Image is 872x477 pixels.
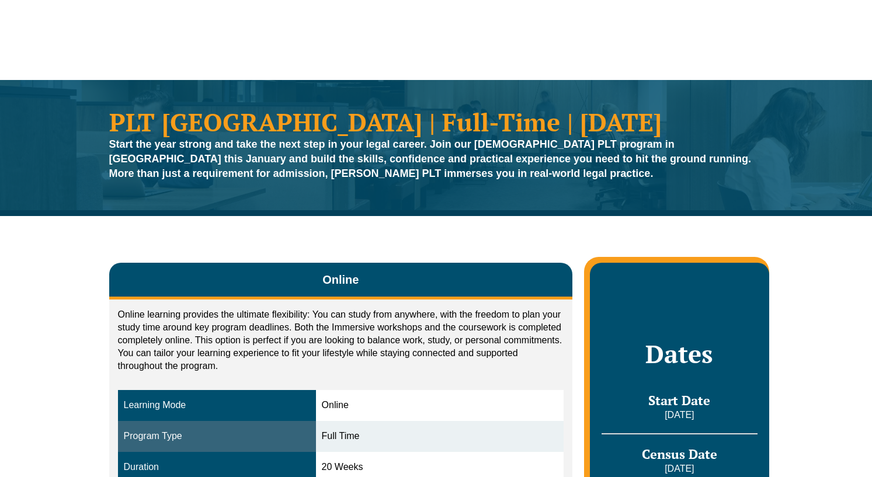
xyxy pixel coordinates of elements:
span: Census Date [642,445,717,462]
div: Learning Mode [124,399,310,412]
div: Full Time [322,430,558,443]
strong: Start the year strong and take the next step in your legal career. Join our [DEMOGRAPHIC_DATA] PL... [109,138,752,179]
p: [DATE] [602,462,757,475]
p: [DATE] [602,409,757,422]
span: Start Date [648,392,710,409]
div: Program Type [124,430,310,443]
h2: Dates [602,339,757,368]
h1: PLT [GEOGRAPHIC_DATA] | Full-Time | [DATE] [109,109,763,134]
p: Online learning provides the ultimate flexibility: You can study from anywhere, with the freedom ... [118,308,564,372]
div: 20 Weeks [322,461,558,474]
span: Online [322,271,359,288]
div: Duration [124,461,310,474]
div: Online [322,399,558,412]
